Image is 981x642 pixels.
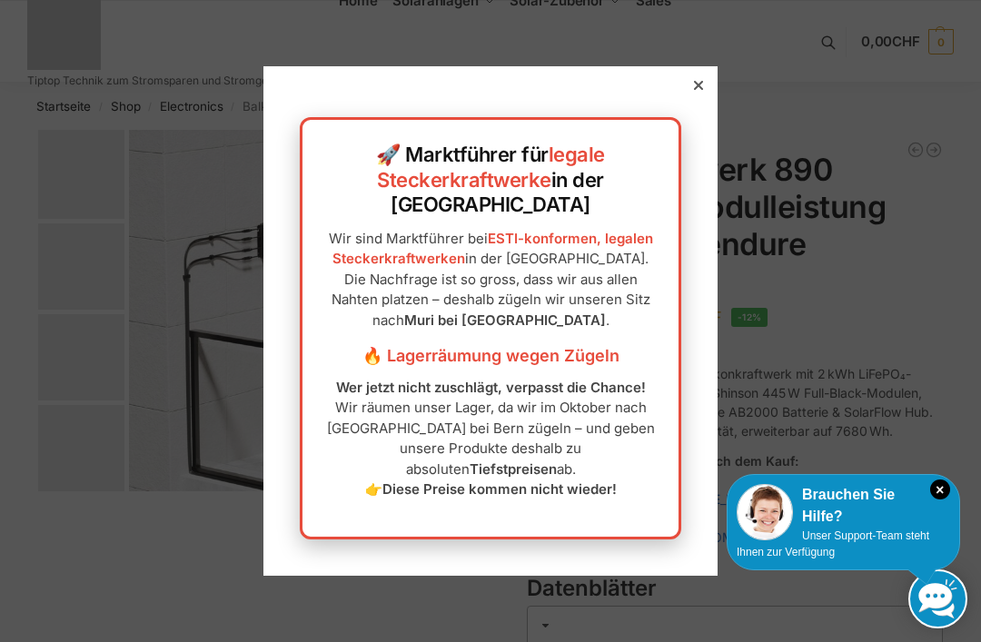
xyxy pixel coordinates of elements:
[737,484,793,540] img: Customer service
[737,484,950,528] div: Brauchen Sie Hilfe?
[321,143,660,218] h2: 🚀 Marktführer für in der [GEOGRAPHIC_DATA]
[321,229,660,331] p: Wir sind Marktführer bei in der [GEOGRAPHIC_DATA]. Die Nachfrage ist so gross, dass wir aus allen...
[332,230,653,268] a: ESTI-konformen, legalen Steckerkraftwerken
[321,344,660,368] h3: 🔥 Lagerräumung wegen Zügeln
[336,379,646,396] strong: Wer jetzt nicht zuschlägt, verpasst die Chance!
[930,479,950,499] i: Schließen
[382,480,617,498] strong: Diese Preise kommen nicht wieder!
[321,378,660,500] p: Wir räumen unser Lager, da wir im Oktober nach [GEOGRAPHIC_DATA] bei Bern zügeln – und geben unse...
[470,460,557,478] strong: Tiefstpreisen
[377,143,605,192] a: legale Steckerkraftwerke
[404,311,606,329] strong: Muri bei [GEOGRAPHIC_DATA]
[737,529,929,558] span: Unser Support-Team steht Ihnen zur Verfügung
